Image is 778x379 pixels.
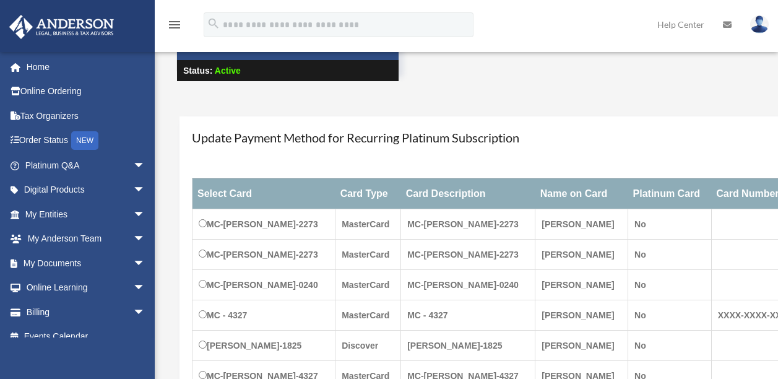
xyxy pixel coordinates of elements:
a: Online Ordering [9,79,164,104]
th: Platinum Card [628,178,712,209]
td: [PERSON_NAME] [535,269,628,300]
a: Events Calendar [9,325,164,349]
td: MC-[PERSON_NAME]-2273 [401,209,535,239]
a: My Entitiesarrow_drop_down [9,202,164,227]
span: arrow_drop_down [133,178,158,203]
td: MasterCard [335,300,401,330]
img: Anderson Advisors Platinum Portal [6,15,118,39]
td: No [628,239,712,269]
a: Tax Organizers [9,103,164,128]
td: Discover [335,330,401,360]
th: Card Type [335,178,401,209]
a: Online Learningarrow_drop_down [9,276,164,300]
td: [PERSON_NAME]-1825 [401,330,535,360]
td: No [628,330,712,360]
a: Home [9,54,164,79]
i: menu [167,17,182,32]
td: MC-[PERSON_NAME]-0240 [192,269,335,300]
a: My Anderson Teamarrow_drop_down [9,227,164,251]
a: Billingarrow_drop_down [9,300,164,325]
a: Digital Productsarrow_drop_down [9,178,164,203]
span: arrow_drop_down [133,300,158,325]
td: MC-[PERSON_NAME]-2273 [192,209,335,239]
span: arrow_drop_down [133,251,158,276]
td: MC-[PERSON_NAME]-0240 [401,269,535,300]
div: NEW [71,131,98,150]
td: No [628,300,712,330]
a: Platinum Q&Aarrow_drop_down [9,153,164,178]
td: MasterCard [335,269,401,300]
span: arrow_drop_down [133,227,158,252]
td: MasterCard [335,239,401,269]
td: [PERSON_NAME]-1825 [192,330,335,360]
td: [PERSON_NAME] [535,300,628,330]
th: Card Description [401,178,535,209]
span: arrow_drop_down [133,276,158,301]
strong: Status: [183,66,212,76]
td: [PERSON_NAME] [535,330,628,360]
th: Select Card [192,178,335,209]
td: MasterCard [335,209,401,239]
a: menu [167,22,182,32]
a: My Documentsarrow_drop_down [9,251,164,276]
td: MC - 4327 [401,300,535,330]
img: User Pic [750,15,769,33]
i: search [207,17,220,30]
td: [PERSON_NAME] [535,209,628,239]
td: MC - 4327 [192,300,335,330]
td: MC-[PERSON_NAME]-2273 [192,239,335,269]
td: [PERSON_NAME] [535,239,628,269]
span: Active [215,66,241,76]
span: arrow_drop_down [133,202,158,227]
th: Name on Card [535,178,628,209]
a: Order StatusNEW [9,128,164,154]
td: No [628,209,712,239]
td: No [628,269,712,300]
span: arrow_drop_down [133,153,158,178]
td: MC-[PERSON_NAME]-2273 [401,239,535,269]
